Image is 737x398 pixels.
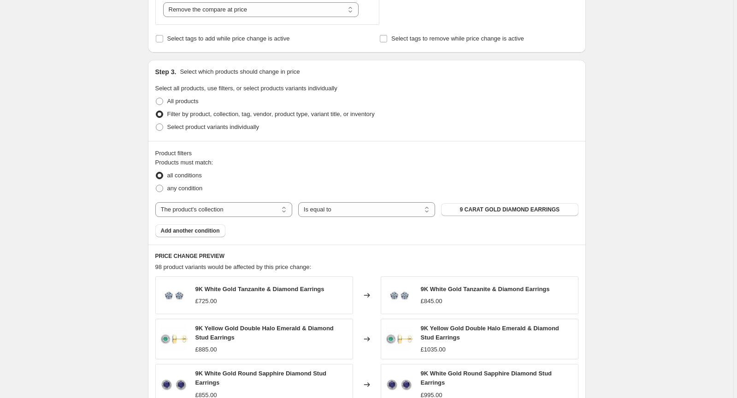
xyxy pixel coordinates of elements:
[441,203,578,216] button: 9 CARAT GOLD DIAMOND EARRINGS
[167,172,202,179] span: all conditions
[167,111,375,117] span: Filter by product, collection, tag, vendor, product type, variant title, or inventory
[155,159,213,166] span: Products must match:
[386,325,413,353] img: EmaraldEarrings9KGoldByPobjoy2_1_80x.jpg
[460,206,560,213] span: 9 CARAT GOLD DIAMOND EARRINGS
[421,345,446,354] div: £1035.00
[421,325,559,341] span: 9K Yellow Gold Double Halo Emerald & Diamond Stud Earrings
[421,370,552,386] span: 9K White Gold Round Sapphire Diamond Stud Earrings
[167,98,199,105] span: All products
[155,263,312,270] span: 98 product variants would be affected by this price change:
[391,35,524,42] span: Select tags to remove while price change is active
[167,185,203,192] span: any condition
[180,67,300,76] p: Select which products should change in price
[155,85,337,92] span: Select all products, use filters, or select products variants individually
[167,35,290,42] span: Select tags to add while price change is active
[167,123,259,130] span: Select product variants individually
[195,297,217,306] div: £725.00
[195,370,327,386] span: 9K White Gold Round Sapphire Diamond Stud Earrings
[386,281,413,309] img: TanzaniteEarrings3b_1_1_80x.jpg
[155,149,578,158] div: Product filters
[160,325,188,353] img: EmaraldEarrings9KGoldByPobjoy2_1_80x.jpg
[421,297,442,306] div: £845.00
[195,286,324,293] span: 9K White Gold Tanzanite & Diamond Earrings
[195,325,334,341] span: 9K Yellow Gold Double Halo Emerald & Diamond Stud Earrings
[155,252,578,260] h6: PRICE CHANGE PREVIEW
[421,286,550,293] span: 9K White Gold Tanzanite & Diamond Earrings
[155,224,225,237] button: Add another condition
[161,227,220,234] span: Add another condition
[160,281,188,309] img: TanzaniteEarrings3b_1_1_80x.jpg
[195,345,217,354] div: £885.00
[155,67,177,76] h2: Step 3.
